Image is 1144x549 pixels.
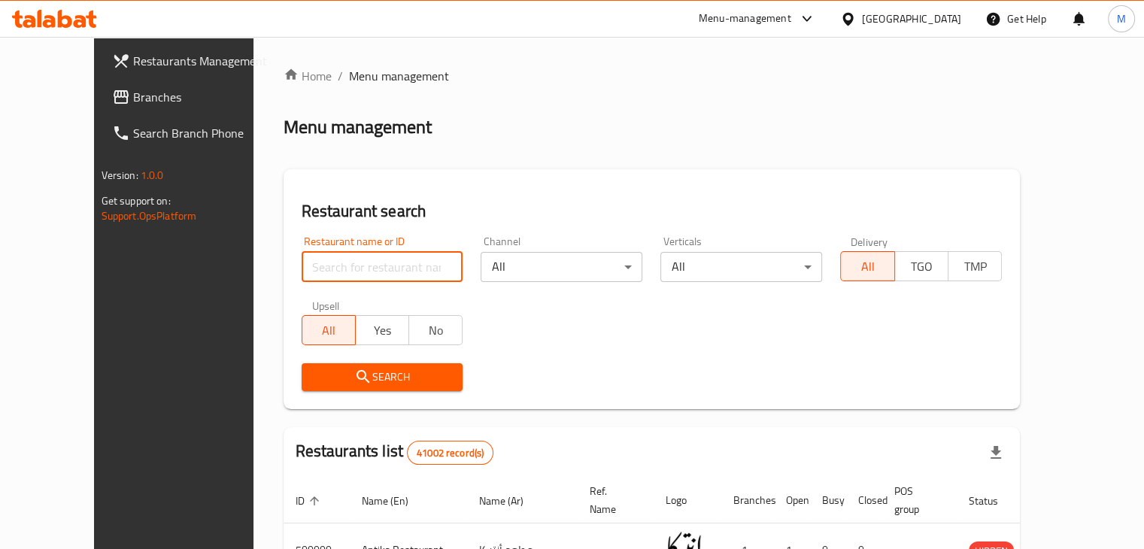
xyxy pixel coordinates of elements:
[100,79,285,115] a: Branches
[102,191,171,211] span: Get support on:
[969,492,1018,510] span: Status
[415,320,457,341] span: No
[894,482,939,518] span: POS group
[654,478,721,523] th: Logo
[355,315,409,345] button: Yes
[302,252,463,282] input: Search for restaurant name or ID..
[948,251,1002,281] button: TMP
[660,252,822,282] div: All
[408,446,493,460] span: 41002 record(s)
[302,363,463,391] button: Search
[894,251,948,281] button: TGO
[102,206,197,226] a: Support.OpsPlatform
[699,10,791,28] div: Menu-management
[284,115,432,139] h2: Menu management
[296,492,324,510] span: ID
[362,492,428,510] span: Name (En)
[978,435,1014,471] div: Export file
[901,256,942,278] span: TGO
[810,478,846,523] th: Busy
[312,300,340,311] label: Upsell
[302,200,1003,223] h2: Restaurant search
[308,320,350,341] span: All
[296,440,494,465] h2: Restaurants list
[133,124,273,142] span: Search Branch Phone
[314,368,451,387] span: Search
[1117,11,1126,27] span: M
[774,478,810,523] th: Open
[284,67,332,85] a: Home
[407,441,493,465] div: Total records count
[846,478,882,523] th: Closed
[590,482,636,518] span: Ref. Name
[862,11,961,27] div: [GEOGRAPHIC_DATA]
[479,492,543,510] span: Name (Ar)
[349,67,449,85] span: Menu management
[100,43,285,79] a: Restaurants Management
[338,67,343,85] li: /
[840,251,894,281] button: All
[302,315,356,345] button: All
[133,52,273,70] span: Restaurants Management
[481,252,642,282] div: All
[851,236,888,247] label: Delivery
[408,315,463,345] button: No
[133,88,273,106] span: Branches
[284,67,1021,85] nav: breadcrumb
[102,165,138,185] span: Version:
[362,320,403,341] span: Yes
[954,256,996,278] span: TMP
[100,115,285,151] a: Search Branch Phone
[141,165,164,185] span: 1.0.0
[847,256,888,278] span: All
[721,478,774,523] th: Branches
